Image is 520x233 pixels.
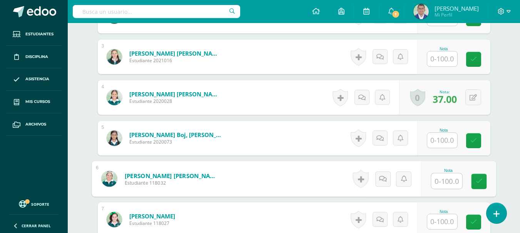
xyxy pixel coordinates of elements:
[433,93,457,106] span: 37.00
[6,23,62,46] a: Estudiantes
[427,210,461,214] div: Nota
[129,90,222,98] a: [PERSON_NAME] [PERSON_NAME]
[129,220,175,226] span: Estudiante 118027
[427,51,457,66] input: 0-100.0
[6,68,62,91] a: Asistencia
[427,128,461,132] div: Nota
[25,76,49,82] span: Asistencia
[427,47,461,51] div: Nota
[124,180,219,187] span: Estudiante 118032
[413,4,429,19] img: 0ff62ea00de1e6c3dce2ba1c76bafaf1.png
[391,10,400,18] span: 1
[107,131,122,146] img: ccc053ac30e476c78700a4eb876be365.png
[101,171,117,187] img: 001fec2dcf4b545802379aa3cfecfe03.png
[431,169,466,173] div: Nota
[129,98,222,104] span: Estudiante 2020028
[129,50,222,57] a: [PERSON_NAME] [PERSON_NAME]
[435,12,479,18] span: Mi Perfil
[433,89,457,94] div: Nota:
[427,214,457,229] input: 0-100.0
[31,202,49,207] span: Soporte
[6,46,62,68] a: Disciplina
[25,99,50,105] span: Mis cursos
[435,5,479,12] span: [PERSON_NAME]
[9,198,59,209] a: Soporte
[431,174,462,189] input: 0-100.0
[25,121,46,127] span: Archivos
[129,212,175,220] a: [PERSON_NAME]
[107,212,122,227] img: 6196ce0a1c9e4b53fd416f01af92f19a.png
[124,172,219,180] a: [PERSON_NAME] [PERSON_NAME]
[6,91,62,113] a: Mis cursos
[410,89,425,106] a: 0
[73,5,240,18] input: Busca un usuario...
[25,31,54,37] span: Estudiantes
[427,133,457,148] input: 0-100.0
[25,54,48,60] span: Disciplina
[129,131,222,139] a: [PERSON_NAME] Boj, [PERSON_NAME]
[6,113,62,136] a: Archivos
[22,223,51,228] span: Cerrar panel
[129,139,222,145] span: Estudiante 2020073
[107,49,122,64] img: 2cab06d32d3a70eb61925dce6f9b1fd7.png
[107,90,122,105] img: 878b7ad16265265b1352e9d336d72ebc.png
[129,57,222,64] span: Estudiante 2021016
